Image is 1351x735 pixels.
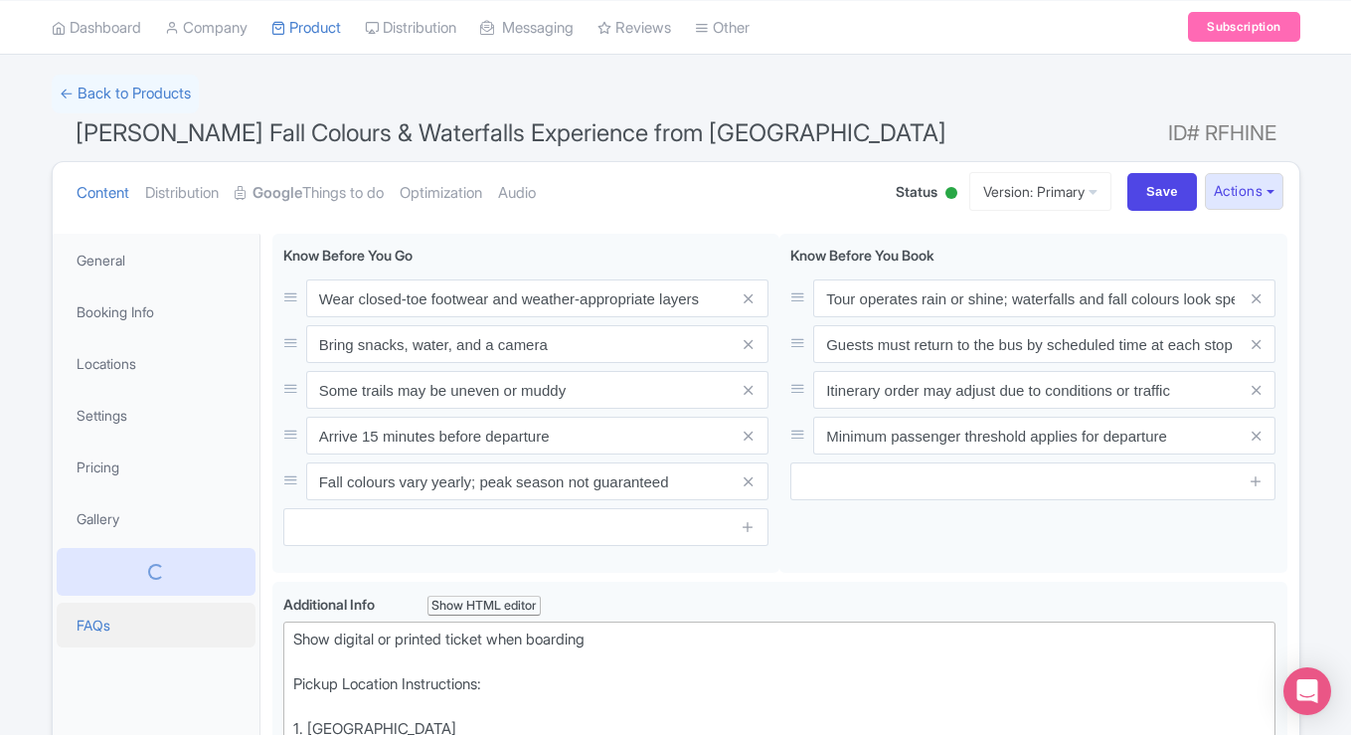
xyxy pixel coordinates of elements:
[57,289,255,334] a: Booking Info
[52,75,199,113] a: ← Back to Products
[790,247,934,264] span: Know Before You Book
[253,182,302,205] strong: Google
[1127,173,1197,211] input: Save
[941,179,961,210] div: Active
[400,162,482,225] a: Optimization
[1188,12,1299,42] a: Subscription
[235,162,384,225] a: GoogleThings to do
[427,596,542,617] div: Show HTML editor
[969,172,1111,211] a: Version: Primary
[77,162,129,225] a: Content
[896,181,937,202] span: Status
[1283,667,1331,715] div: Open Intercom Messenger
[1168,113,1276,153] span: ID# RFHINE
[57,393,255,438] a: Settings
[145,162,219,225] a: Distribution
[498,162,536,225] a: Audio
[57,341,255,386] a: Locations
[283,596,375,613] span: Additional Info
[57,603,255,647] a: FAQs
[76,118,946,147] span: [PERSON_NAME] Fall Colours & Waterfalls Experience from [GEOGRAPHIC_DATA]
[57,496,255,541] a: Gallery
[283,247,413,264] span: Know Before You Go
[57,238,255,282] a: General
[57,445,255,489] a: Pricing
[1205,173,1283,210] button: Actions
